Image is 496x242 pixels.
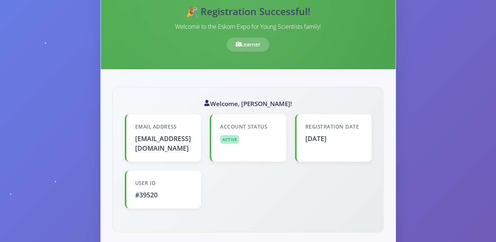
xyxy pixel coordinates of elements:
[305,134,363,143] div: [DATE]
[135,190,192,200] div: #39520
[135,179,192,187] div: User ID
[227,38,269,52] div: Learner
[125,99,372,109] h3: Welcome, [PERSON_NAME]!
[135,134,192,153] div: [EMAIL_ADDRESS][DOMAIN_NAME]
[220,135,239,144] span: Active
[135,123,192,130] div: Email Address
[305,123,363,130] div: Registration Date
[220,123,277,130] div: Account Status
